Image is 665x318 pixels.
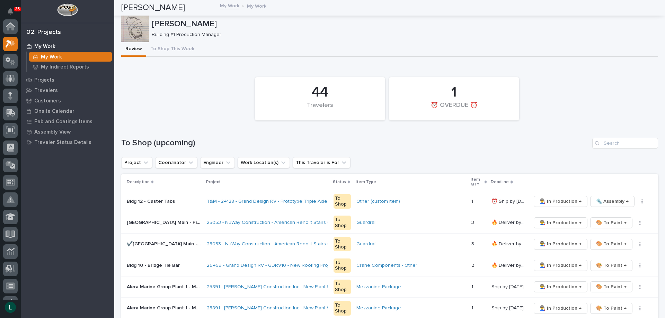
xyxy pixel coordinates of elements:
[207,263,336,269] a: 26459 - Grand Design RV - GDRV10 - New Roofing Project
[491,178,509,186] p: Deadline
[206,178,221,186] p: Project
[34,129,71,135] p: Assembly View
[534,260,587,271] button: 👨‍🏭 In Production →
[41,64,89,70] p: My Indirect Reports
[356,178,376,186] p: Item Type
[155,157,197,168] button: Coordinator
[401,102,507,116] div: ⏰ OVERDUE ⏰
[21,116,114,127] a: Fab and Coatings Items
[207,199,368,205] a: T&M - 24128 - Grand Design RV - Prototype Triple Axle Motorized Dollies
[26,29,61,36] div: 02. Projects
[21,85,114,96] a: Travelers
[334,280,351,294] div: To Shop
[334,194,351,209] div: To Shop
[334,301,351,316] div: To Shop
[596,219,627,227] span: 🎨 To Paint →
[21,127,114,137] a: Assembly View
[34,139,91,146] p: Traveler Status Details
[21,75,114,85] a: Projects
[121,191,658,212] tr: Bldg 12 - Caster TabsBldg 12 - Caster Tabs T&M - 24128 - Grand Design RV - Prototype Triple Axle ...
[247,2,266,9] p: My Work
[471,261,476,269] p: 2
[207,284,385,290] a: 25891 - [PERSON_NAME] Construction Inc - New Plant Setup - Mezzanine Project
[121,138,589,148] h1: To Shop (upcoming)
[471,218,476,226] p: 3
[34,77,54,83] p: Projects
[200,157,235,168] button: Engineer
[590,281,632,292] button: 🎨 To Paint →
[491,304,525,311] p: Ship by [DATE]
[127,261,181,269] p: Bldg 10 - Bridge Tie Bar
[27,62,114,72] a: My Indirect Reports
[590,217,632,228] button: 🎨 To Paint →
[491,283,525,290] p: Ship by [DATE]
[491,218,527,226] p: 🔥 Deliver by 8/29/25
[534,196,587,207] button: 👨‍🏭 In Production →
[334,258,351,273] div: To Shop
[127,197,176,205] p: Bldg 12 - Caster Tabs
[34,44,55,50] p: My Work
[356,263,417,269] a: Crane Components - Other
[596,197,629,206] span: 🔩 Assembly →
[590,303,632,314] button: 🎨 To Paint →
[356,220,376,226] a: Guardrail
[121,42,146,57] button: Review
[127,283,203,290] p: Alera Marine Group Plant 1 - Mezzanine #3
[9,8,18,19] div: Notifications35
[356,199,400,205] a: Other (custom item)
[540,261,582,270] span: 👨‍🏭 In Production →
[3,4,18,19] button: Notifications
[590,260,632,271] button: 🎨 To Paint →
[21,41,114,52] a: My Work
[491,240,527,247] p: 🔥 Deliver by 8/29/25
[540,304,582,312] span: 👨‍🏭 In Production →
[334,216,351,230] div: To Shop
[356,241,376,247] a: Guardrail
[471,304,475,311] p: 1
[3,300,18,315] button: users-avatar
[121,234,658,255] tr: ✔️[GEOGRAPHIC_DATA] Main - Mezz Railing✔️[GEOGRAPHIC_DATA] Main - Mezz Railing 25053 - NuWay Cons...
[21,96,114,106] a: Customers
[471,240,476,247] p: 3
[534,281,587,292] button: 👨‍🏭 In Production →
[356,284,401,290] a: Mezzanine Package
[534,303,587,314] button: 👨‍🏭 In Production →
[540,240,582,248] span: 👨‍🏭 In Production →
[127,240,203,247] p: ✔️2408 Renolit Building Main - Mezz Railing
[596,304,627,312] span: 🎨 To Paint →
[152,19,655,29] p: [PERSON_NAME]
[34,98,61,104] p: Customers
[15,7,20,11] p: 35
[41,54,62,60] p: My Work
[540,219,582,227] span: 👨‍🏭 In Production →
[207,220,386,226] a: 25053 - NuWay Construction - American Renolit Stairs Guardrail and Roof Ladder
[333,178,346,186] p: Status
[596,240,627,248] span: 🎨 To Paint →
[267,102,373,116] div: Travelers
[534,239,587,250] button: 👨‍🏭 In Production →
[121,157,152,168] button: Project
[596,261,627,270] span: 🎨 To Paint →
[57,3,78,16] img: Workspace Logo
[471,197,475,205] p: 1
[471,176,483,189] p: Item QTY
[491,261,527,269] p: 🔥 Deliver by 8/29/25
[127,304,203,311] p: Alera Marine Group Plant 1 - Mezzanine #4
[590,239,632,250] button: 🎨 To Paint →
[238,157,290,168] button: Work Location(s)
[34,88,58,94] p: Travelers
[596,283,627,291] span: 🎨 To Paint →
[590,196,635,207] button: 🔩 Assembly →
[356,305,401,311] a: Mezzanine Package
[534,217,587,228] button: 👨‍🏭 In Production →
[152,32,653,38] p: Building #1 Production Manager
[540,283,582,291] span: 👨‍🏭 In Production →
[471,283,475,290] p: 1
[207,305,385,311] a: 25891 - [PERSON_NAME] Construction Inc - New Plant Setup - Mezzanine Project
[207,241,386,247] a: 25053 - NuWay Construction - American Renolit Stairs Guardrail and Roof Ladder
[127,218,203,226] p: 2408 Renolit Building Main - Pit Railings
[540,197,582,206] span: 👨‍🏭 In Production →
[27,52,114,62] a: My Work
[146,42,198,57] button: To Shop This Week
[220,1,239,9] a: My Work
